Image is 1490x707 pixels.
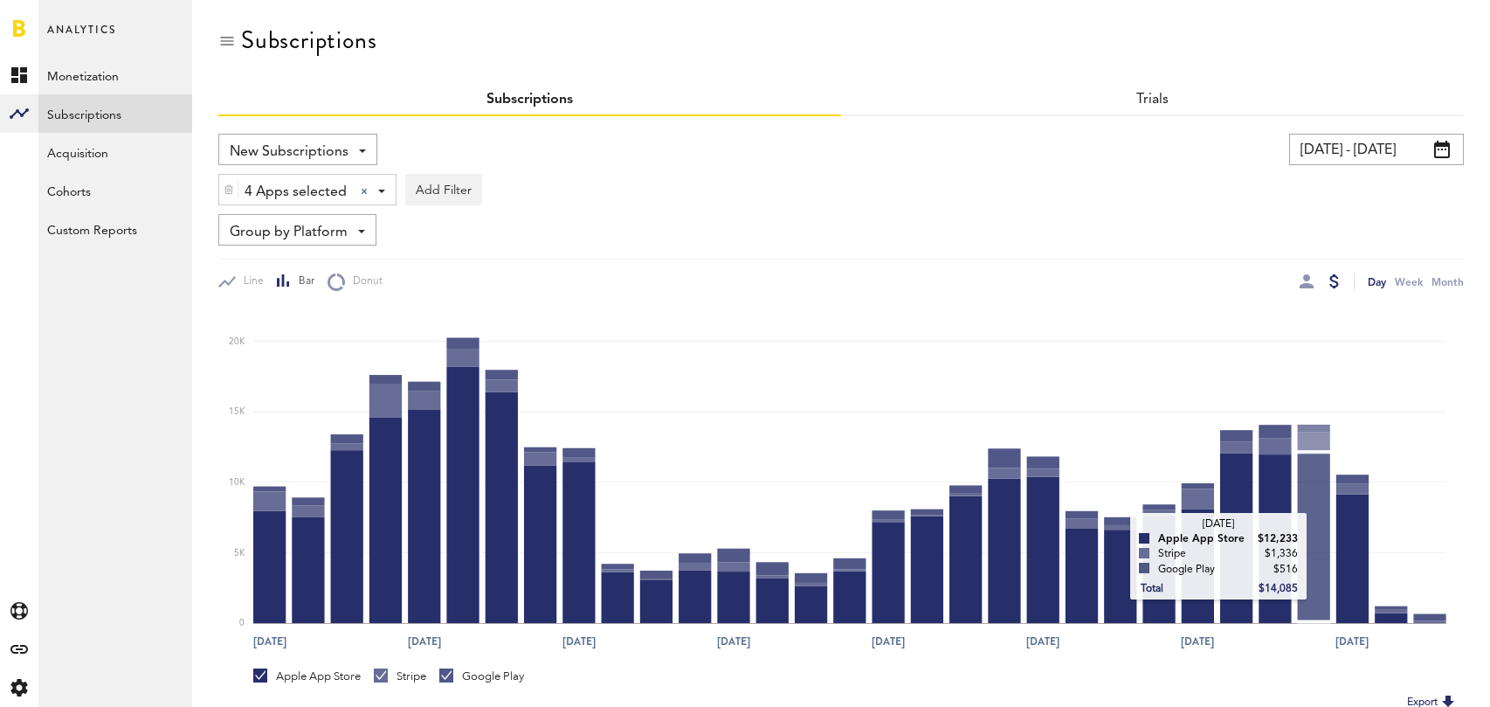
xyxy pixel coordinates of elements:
div: Month [1431,273,1464,291]
span: Bar [291,274,314,289]
text: [DATE] [1026,634,1059,649]
text: 10K [229,478,245,487]
div: Stripe [374,669,426,684]
text: [DATE] [1335,634,1369,649]
a: Cohorts [38,171,192,210]
div: Apple App Store [253,669,361,684]
a: Monetization [38,56,192,94]
a: Acquisition [38,133,192,171]
span: 4 Apps selected [245,177,347,207]
text: 20K [229,337,245,346]
div: Subscriptions [241,26,376,54]
text: [DATE] [717,634,750,649]
text: [DATE] [253,634,286,649]
text: 5K [234,549,245,558]
text: [DATE] [872,634,905,649]
span: Line [236,274,264,289]
a: Subscriptions [486,93,573,107]
text: [DATE] [1181,634,1214,649]
div: Clear [361,188,368,195]
text: [DATE] [562,634,596,649]
a: Trials [1136,93,1169,107]
img: trash_awesome_blue.svg [224,184,234,196]
text: 15K [229,407,245,416]
text: [DATE] [408,634,441,649]
div: Google Play [439,669,524,684]
a: Custom Reports [38,210,192,248]
div: Week [1395,273,1423,291]
a: Subscriptions [38,94,192,133]
div: Delete [219,175,238,204]
span: Group by Platform [230,218,348,247]
button: Add Filter [405,174,482,205]
span: Donut [345,274,383,289]
div: Day [1368,273,1386,291]
span: New Subscriptions [230,137,348,167]
span: Analytics [47,19,116,56]
text: 0 [239,619,245,627]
